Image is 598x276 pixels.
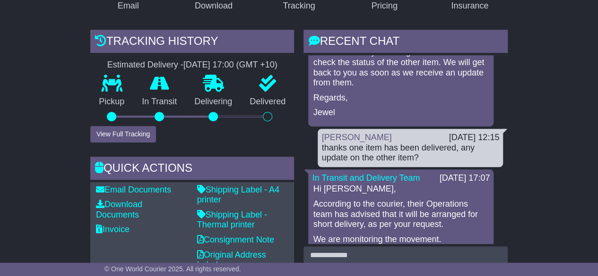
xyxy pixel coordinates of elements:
p: Regards, [313,93,489,103]
div: Quick Actions [90,157,295,182]
p: We are monitoring the movement. [313,234,489,245]
div: thanks one item has been delivered, any update on the other item? [321,143,499,163]
a: Consignment Note [197,235,274,244]
a: Shipping Label - Thermal printer [197,210,267,230]
p: Jewel [313,108,489,118]
div: Estimated Delivery - [90,60,295,70]
p: Pickup [90,97,133,107]
div: [DATE] 17:00 (GMT +10) [183,60,277,70]
a: Download Documents [96,200,142,219]
div: [DATE] 17:07 [439,173,490,184]
div: [DATE] 12:15 [449,133,499,143]
p: Delivered [241,97,295,107]
a: Original Address Label [197,250,266,270]
p: Hi [PERSON_NAME], [313,184,489,194]
div: Tracking history [90,30,295,55]
div: RECENT CHAT [303,30,508,55]
a: Email Documents [96,185,171,194]
button: View Full Tracking [90,126,156,142]
p: In Transit [133,97,186,107]
span: © One World Courier 2025. All rights reserved. [104,265,241,273]
a: Shipping Label - A4 printer [197,185,279,205]
p: According to the courier, their Operations team has advised that it will be arranged for short de... [313,199,489,230]
a: In Transit and Delivery Team [312,173,420,183]
p: We are currently reaching out to the courier to check the status of the other item. We will get b... [313,47,489,88]
p: Delivering [186,97,241,107]
a: [PERSON_NAME] [321,133,391,142]
a: Invoice [96,225,130,234]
